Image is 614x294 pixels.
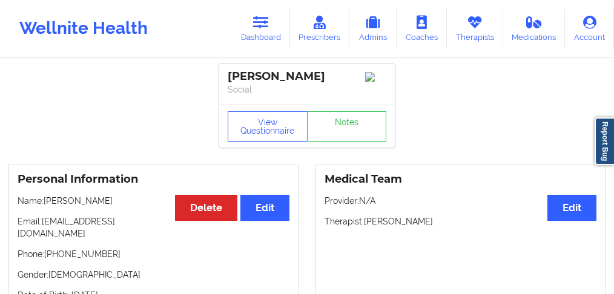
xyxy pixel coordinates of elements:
[447,8,503,48] a: Therapists
[232,8,290,48] a: Dashboard
[18,248,289,260] p: Phone: [PHONE_NUMBER]
[547,195,596,221] button: Edit
[175,195,237,221] button: Delete
[18,172,289,186] h3: Personal Information
[595,117,614,165] a: Report Bug
[228,83,386,96] p: Social
[565,8,614,48] a: Account
[240,195,289,221] button: Edit
[325,215,596,227] p: Therapist: [PERSON_NAME]
[503,8,566,48] a: Medications
[228,111,308,142] button: View Questionnaire
[290,8,350,48] a: Prescribers
[18,215,289,240] p: Email: [EMAIL_ADDRESS][DOMAIN_NAME]
[18,195,289,207] p: Name: [PERSON_NAME]
[307,111,387,142] a: Notes
[18,269,289,281] p: Gender: [DEMOGRAPHIC_DATA]
[325,195,596,207] p: Provider: N/A
[397,8,447,48] a: Coaches
[365,72,386,82] img: Image%2Fplaceholer-image.png
[349,8,397,48] a: Admins
[228,70,386,83] div: [PERSON_NAME]
[325,172,596,186] h3: Medical Team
